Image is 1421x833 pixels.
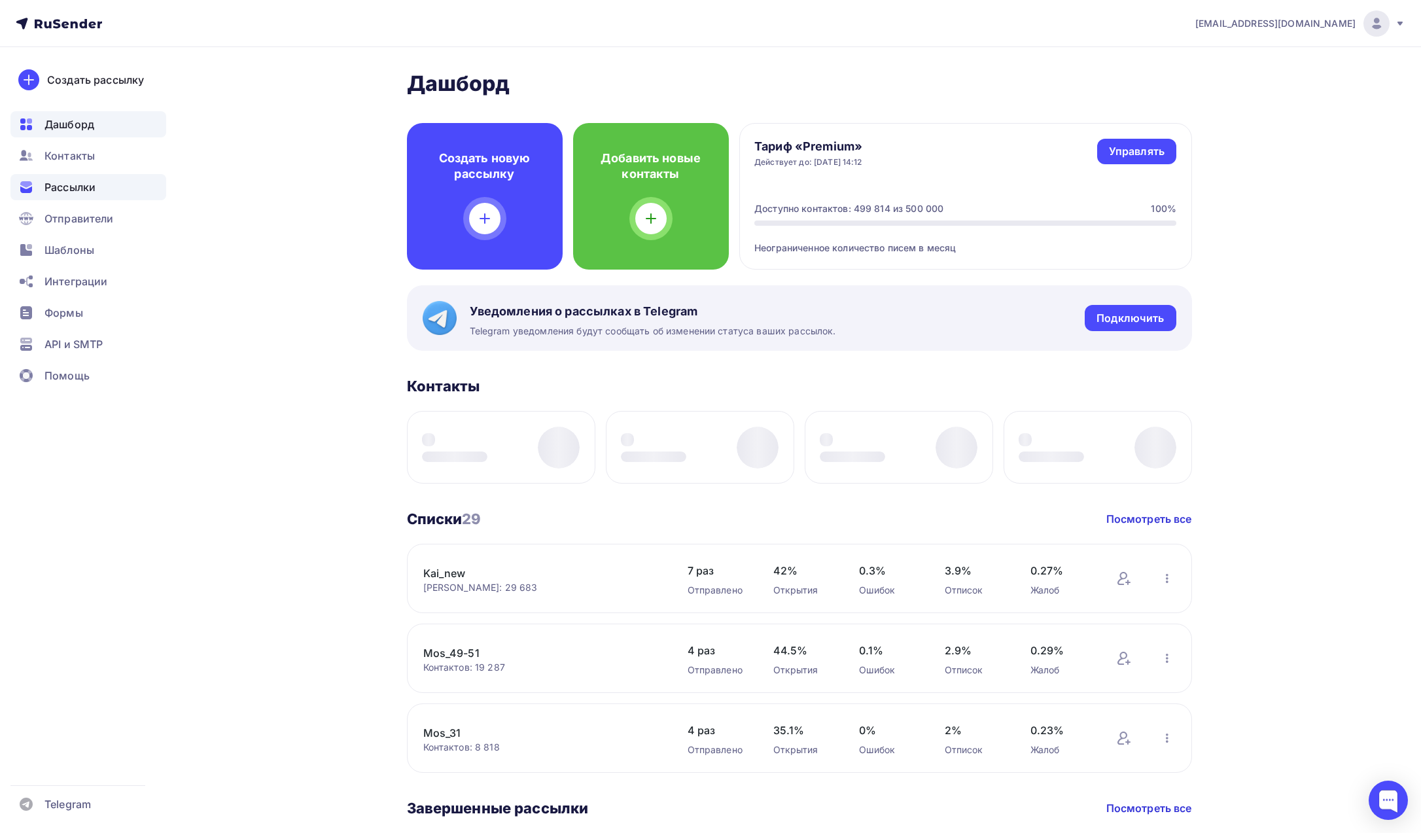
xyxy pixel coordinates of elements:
div: Управлять [1109,144,1165,159]
a: Дашборд [10,111,166,137]
a: Kai_new [423,565,646,581]
a: Отправители [10,205,166,232]
div: Доступно контактов: 499 814 из 500 000 [754,202,943,215]
div: Жалоб [1030,584,1090,597]
div: Отправлено [688,584,747,597]
div: Ошибок [859,584,919,597]
div: Отписок [945,743,1004,756]
span: 2.9% [945,643,1004,658]
a: Формы [10,300,166,326]
h3: Контакты [407,377,480,395]
div: Отписок [945,584,1004,597]
span: 0.1% [859,643,919,658]
div: Отписок [945,664,1004,677]
h4: Создать новую рассылку [428,151,542,182]
h2: Дашборд [407,71,1192,97]
h3: Списки [407,510,482,528]
div: Подключить [1096,311,1164,326]
div: Неограниченное количество писем в месяц [754,226,1176,255]
h4: Тариф «Premium» [754,139,862,154]
span: 0.27% [1030,563,1090,578]
span: 0.23% [1030,722,1090,738]
a: Контакты [10,143,166,169]
span: Интеграции [44,274,107,289]
span: Шаблоны [44,242,94,258]
div: Действует до: [DATE] 14:12 [754,157,862,168]
span: Помощь [44,368,90,383]
div: Открытия [773,664,833,677]
span: Telegram уведомления будут сообщать об изменении статуса ваших рассылок. [470,325,836,338]
span: 29 [462,510,481,527]
span: Уведомления о рассылках в Telegram [470,304,836,319]
div: Жалоб [1030,664,1090,677]
span: 0% [859,722,919,738]
a: Управлять [1097,139,1176,164]
span: 7 раз [688,563,747,578]
div: Контактов: 19 287 [423,661,661,674]
a: Рассылки [10,174,166,200]
h3: Завершенные рассылки [407,799,589,817]
a: Mos_49-51 [423,645,646,661]
span: 0.29% [1030,643,1090,658]
span: Дашборд [44,116,94,132]
span: Контакты [44,148,95,164]
div: Создать рассылку [47,72,144,88]
a: Mos_31 [423,725,646,741]
div: [PERSON_NAME]: 29 683 [423,581,661,594]
span: Формы [44,305,83,321]
div: Ошибок [859,664,919,677]
h4: Добавить новые контакты [594,151,708,182]
a: Шаблоны [10,237,166,263]
div: Отправлено [688,664,747,677]
div: Открытия [773,743,833,756]
span: Отправители [44,211,114,226]
a: [EMAIL_ADDRESS][DOMAIN_NAME] [1195,10,1405,37]
span: 3.9% [945,563,1004,578]
span: Telegram [44,796,91,812]
span: 0.3% [859,563,919,578]
div: Отправлено [688,743,747,756]
span: 4 раз [688,643,747,658]
span: 42% [773,563,833,578]
div: Ошибок [859,743,919,756]
a: Посмотреть все [1106,511,1192,527]
span: 44.5% [773,643,833,658]
div: Контактов: 8 818 [423,741,661,754]
span: [EMAIL_ADDRESS][DOMAIN_NAME] [1195,17,1356,30]
div: 100% [1151,202,1176,215]
span: 35.1% [773,722,833,738]
span: 2% [945,722,1004,738]
a: Посмотреть все [1106,800,1192,816]
span: API и SMTP [44,336,103,352]
div: Жалоб [1030,743,1090,756]
span: 4 раз [688,722,747,738]
div: Открытия [773,584,833,597]
span: Рассылки [44,179,96,195]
